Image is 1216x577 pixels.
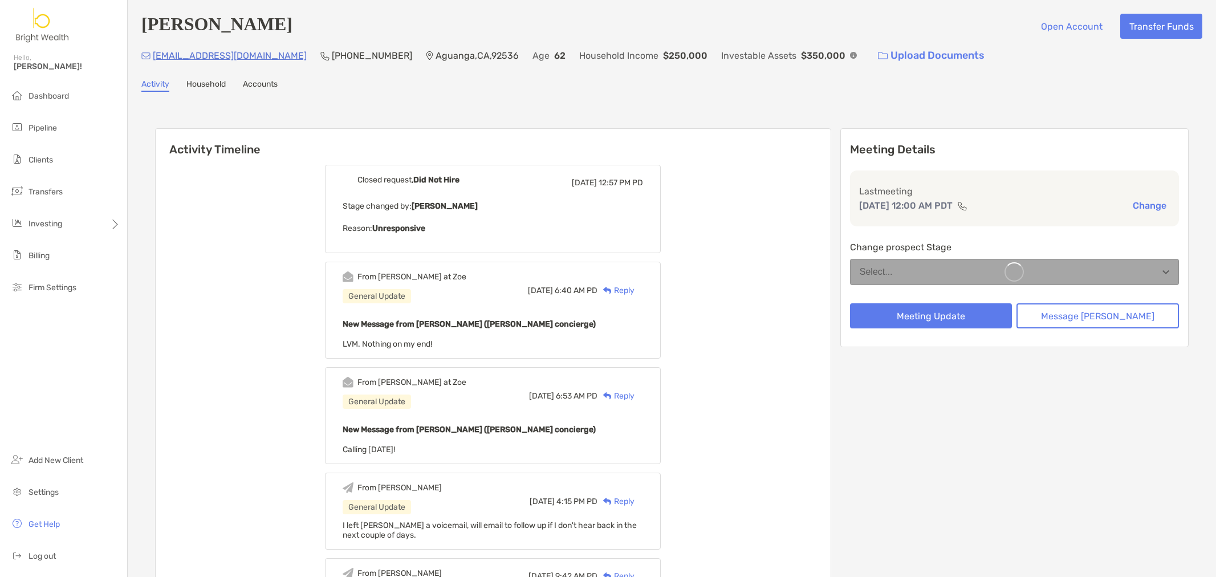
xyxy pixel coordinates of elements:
[603,498,612,505] img: Reply icon
[141,14,292,39] h4: [PERSON_NAME]
[156,129,831,156] h6: Activity Timeline
[436,48,519,63] p: Aguanga , CA , 92536
[859,198,953,213] p: [DATE] 12:00 AM PDT
[29,155,53,165] span: Clients
[599,178,643,188] span: 12:57 PM PD
[14,5,72,46] img: Zoe Logo
[357,483,442,493] div: From [PERSON_NAME]
[850,52,857,59] img: Info Icon
[555,286,597,295] span: 6:40 AM PD
[1016,303,1179,328] button: Message [PERSON_NAME]
[859,184,1170,198] p: Last meeting
[529,391,554,401] span: [DATE]
[343,339,432,349] span: LVM. Nothing on my end!
[603,287,612,294] img: Reply icon
[663,48,707,63] p: $250,000
[412,201,478,211] b: [PERSON_NAME]
[10,120,24,134] img: pipeline icon
[597,495,635,507] div: Reply
[153,48,307,63] p: [EMAIL_ADDRESS][DOMAIN_NAME]
[372,224,425,233] b: Unresponsive
[343,521,637,540] span: I left [PERSON_NAME] a voicemail, will email to follow up if I don't hear back in the next couple...
[343,500,411,514] div: General Update
[357,377,466,387] div: From [PERSON_NAME] at Zoe
[721,48,796,63] p: Investable Assets
[343,174,353,185] img: Event icon
[141,52,151,59] img: Email Icon
[579,48,658,63] p: Household Income
[29,219,62,229] span: Investing
[957,201,967,210] img: communication type
[1120,14,1202,39] button: Transfer Funds
[10,548,24,562] img: logout icon
[343,289,411,303] div: General Update
[29,519,60,529] span: Get Help
[10,152,24,166] img: clients icon
[29,187,63,197] span: Transfers
[10,184,24,198] img: transfers icon
[850,240,1179,254] p: Change prospect Stage
[871,43,992,68] a: Upload Documents
[878,52,888,60] img: button icon
[556,497,597,506] span: 4:15 PM PD
[29,251,50,261] span: Billing
[554,48,566,63] p: 62
[243,79,278,92] a: Accounts
[29,91,69,101] span: Dashboard
[343,271,353,282] img: Event icon
[10,280,24,294] img: firm-settings icon
[29,123,57,133] span: Pipeline
[10,453,24,466] img: add_new_client icon
[597,285,635,296] div: Reply
[343,377,353,388] img: Event icon
[10,88,24,102] img: dashboard icon
[141,79,169,92] a: Activity
[320,51,330,60] img: Phone Icon
[343,445,395,454] span: Calling [DATE]!
[413,175,459,185] b: Did Not Hire
[572,178,597,188] span: [DATE]
[29,456,83,465] span: Add New Client
[343,319,596,329] b: New Message from [PERSON_NAME] ([PERSON_NAME] concierge)
[343,425,596,434] b: New Message from [PERSON_NAME] ([PERSON_NAME] concierge)
[343,482,353,493] img: Event icon
[186,79,226,92] a: Household
[14,62,120,71] span: [PERSON_NAME]!
[29,487,59,497] span: Settings
[530,497,555,506] span: [DATE]
[528,286,553,295] span: [DATE]
[801,48,845,63] p: $350,000
[850,143,1179,157] p: Meeting Details
[343,199,643,213] p: Stage changed by:
[10,248,24,262] img: billing icon
[426,51,433,60] img: Location Icon
[343,221,643,235] p: Reason:
[29,551,56,561] span: Log out
[343,395,411,409] div: General Update
[532,48,550,63] p: Age
[332,48,412,63] p: [PHONE_NUMBER]
[597,390,635,402] div: Reply
[357,272,466,282] div: From [PERSON_NAME] at Zoe
[357,175,459,185] div: Closed request,
[556,391,597,401] span: 6:53 AM PD
[10,485,24,498] img: settings icon
[10,517,24,530] img: get-help icon
[603,392,612,400] img: Reply icon
[29,283,76,292] span: Firm Settings
[850,303,1012,328] button: Meeting Update
[10,216,24,230] img: investing icon
[1129,200,1170,212] button: Change
[1032,14,1111,39] button: Open Account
